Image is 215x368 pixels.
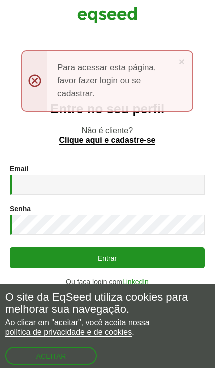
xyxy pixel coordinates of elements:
div: Para acessar esta página, favor fazer login ou se cadastrar. [21,50,193,112]
button: Aceitar [5,347,97,365]
label: Senha [10,205,31,212]
div: Ou faça login com [10,278,205,286]
h2: Entre no seu perfil [10,102,205,116]
a: Clique aqui e cadastre-se [59,136,156,145]
a: política de privacidade e de cookies [5,328,132,337]
label: Email [10,165,28,172]
p: Não é cliente? [10,126,205,145]
a: × [179,56,185,67]
button: Entrar [10,247,205,268]
p: Ao clicar em "aceitar", você aceita nossa . [5,318,210,337]
h5: O site da EqSeed utiliza cookies para melhorar sua navegação. [5,291,210,315]
a: LinkedIn [122,278,149,286]
img: EqSeed Logo [77,5,137,25]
